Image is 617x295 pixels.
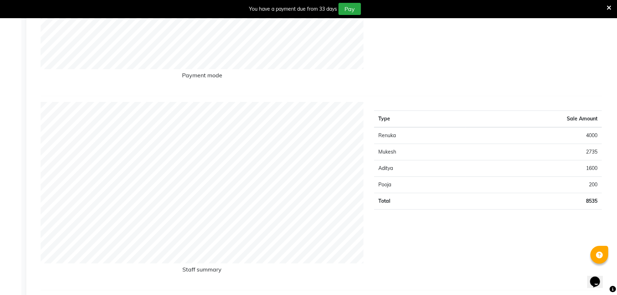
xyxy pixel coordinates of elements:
th: Type [374,111,466,128]
iframe: chat widget [587,266,610,288]
td: Aditya [374,160,466,177]
td: Renuka [374,127,466,144]
h6: Staff summary [41,266,363,276]
div: You have a payment due from 33 days [249,5,337,13]
td: 8535 [466,193,602,209]
td: 2735 [466,144,602,160]
td: 1600 [466,160,602,177]
td: Mukesh [374,144,466,160]
h6: Payment mode [41,72,363,82]
th: Sale Amount [466,111,602,128]
td: Total [374,193,466,209]
td: 4000 [466,127,602,144]
td: Pooja [374,177,466,193]
button: Pay [338,3,361,15]
td: 200 [466,177,602,193]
